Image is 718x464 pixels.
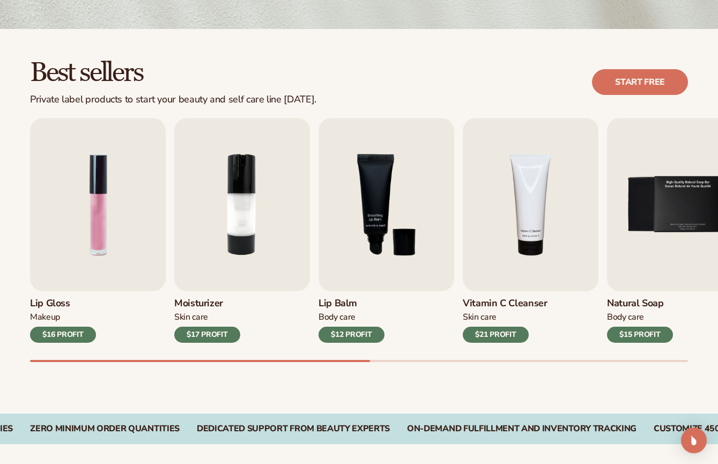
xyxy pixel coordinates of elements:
div: $15 PROFIT [607,327,673,343]
a: Start free [592,69,688,95]
a: 4 / 9 [463,118,598,343]
h3: Natural Soap [607,298,673,310]
div: On-Demand Fulfillment and Inventory Tracking [407,424,636,434]
div: Skin Care [174,312,240,323]
div: $12 PROFIT [319,327,384,343]
a: 1 / 9 [30,118,166,343]
a: 3 / 9 [319,118,454,343]
div: Skin Care [463,312,547,323]
h3: Moisturizer [174,298,240,310]
div: $16 PROFIT [30,327,96,343]
div: Body Care [607,312,673,323]
div: Zero Minimum Order QuantitieS [30,424,180,434]
div: Makeup [30,312,96,323]
div: Private label products to start your beauty and self care line [DATE]. [30,94,316,106]
div: Dedicated Support From Beauty Experts [197,424,390,434]
div: Open Intercom Messenger [681,428,707,453]
div: $17 PROFIT [174,327,240,343]
a: 2 / 9 [174,118,310,343]
h3: Lip Gloss [30,298,96,310]
div: $21 PROFIT [463,327,529,343]
div: Body Care [319,312,384,323]
h3: Lip Balm [319,298,384,310]
h2: Best sellers [30,59,316,87]
h3: Vitamin C Cleanser [463,298,547,310]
